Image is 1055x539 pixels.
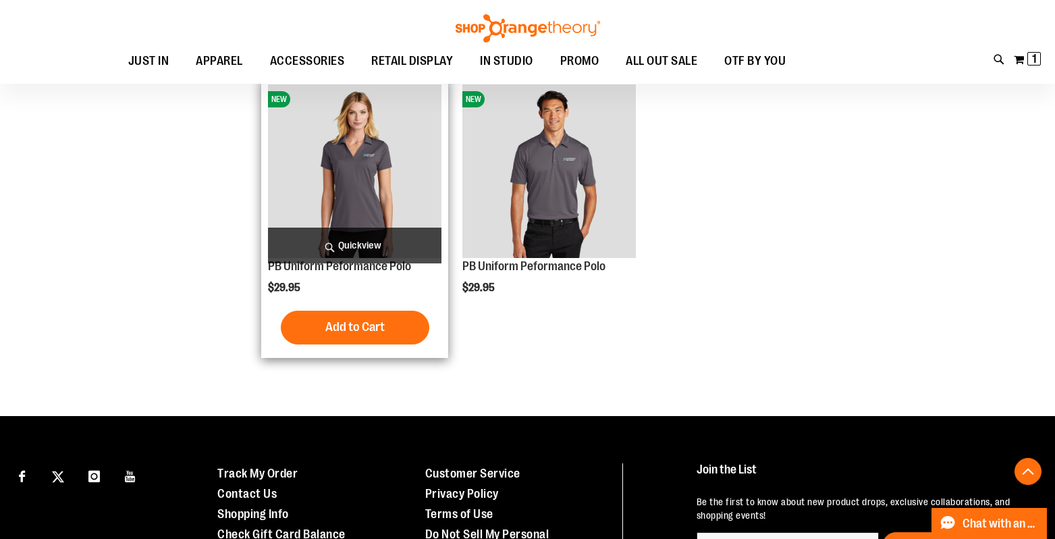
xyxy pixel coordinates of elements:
[560,46,599,76] span: PROMO
[268,282,302,294] span: $29.95
[82,463,106,487] a: Visit our Instagram page
[47,463,70,487] a: Visit our X page
[128,46,169,76] span: JUST IN
[281,311,429,344] button: Add to Cart
[480,46,533,76] span: IN STUDIO
[217,467,298,480] a: Track My Order
[268,84,441,258] img: PB Uniform Peformance Polo
[270,46,345,76] span: ACCESSORIES
[462,84,636,260] a: PB Uniform Peformance PoloNEW
[456,78,643,328] div: product
[268,228,441,263] a: Quickview
[10,463,34,487] a: Visit our Facebook page
[1015,458,1042,485] button: Back To Top
[931,508,1048,539] button: Chat with an Expert
[268,84,441,260] a: PB Uniform Peformance PoloNEW
[626,46,697,76] span: ALL OUT SALE
[217,487,277,500] a: Contact Us
[697,463,1028,488] h4: Join the List
[261,78,448,357] div: product
[268,91,290,107] span: NEW
[462,282,497,294] span: $29.95
[217,507,289,521] a: Shopping Info
[268,259,411,273] a: PB Uniform Peformance Polo
[196,46,243,76] span: APPAREL
[425,467,520,480] a: Customer Service
[425,487,499,500] a: Privacy Policy
[371,46,453,76] span: RETAIL DISPLAY
[119,463,142,487] a: Visit our Youtube page
[325,319,385,334] span: Add to Cart
[52,471,64,483] img: Twitter
[462,91,485,107] span: NEW
[454,14,602,43] img: Shop Orangetheory
[462,259,605,273] a: PB Uniform Peformance Polo
[462,84,636,258] img: PB Uniform Peformance Polo
[724,46,786,76] span: OTF BY YOU
[425,507,493,521] a: Terms of Use
[963,517,1039,530] span: Chat with an Expert
[697,495,1028,522] p: Be the first to know about new product drops, exclusive collaborations, and shopping events!
[1032,52,1037,66] span: 1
